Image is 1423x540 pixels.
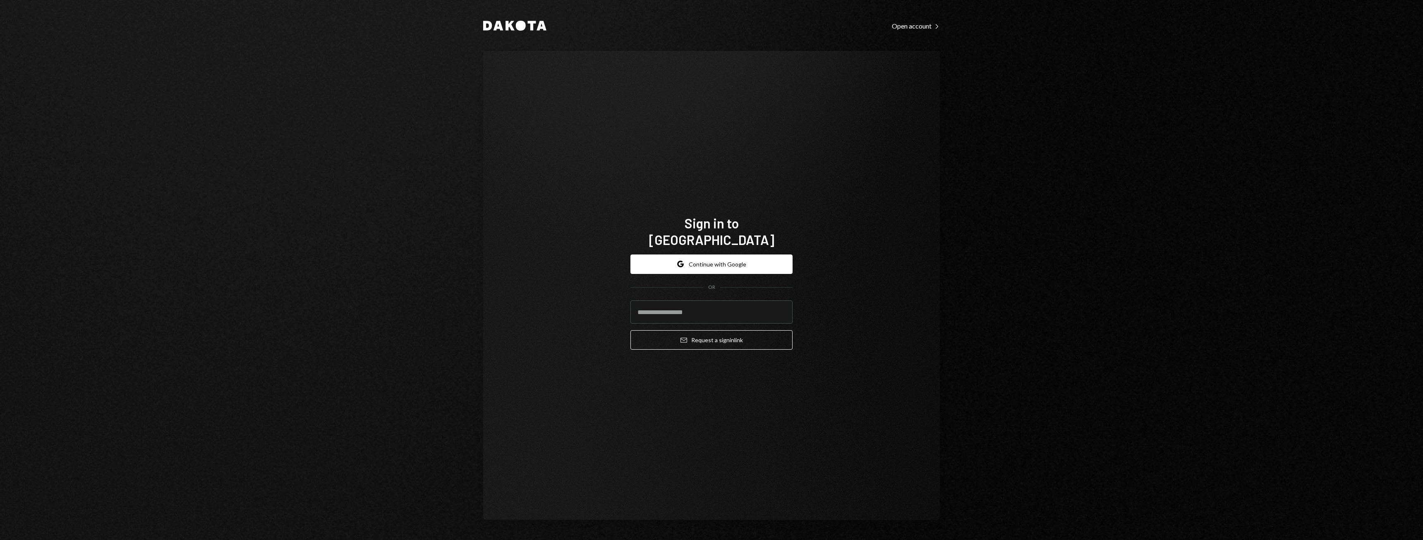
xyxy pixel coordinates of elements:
h1: Sign in to [GEOGRAPHIC_DATA] [630,215,793,248]
button: Continue with Google [630,254,793,274]
div: OR [708,284,715,291]
a: Open account [892,21,940,30]
div: Open account [892,22,940,30]
button: Request a signinlink [630,330,793,350]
